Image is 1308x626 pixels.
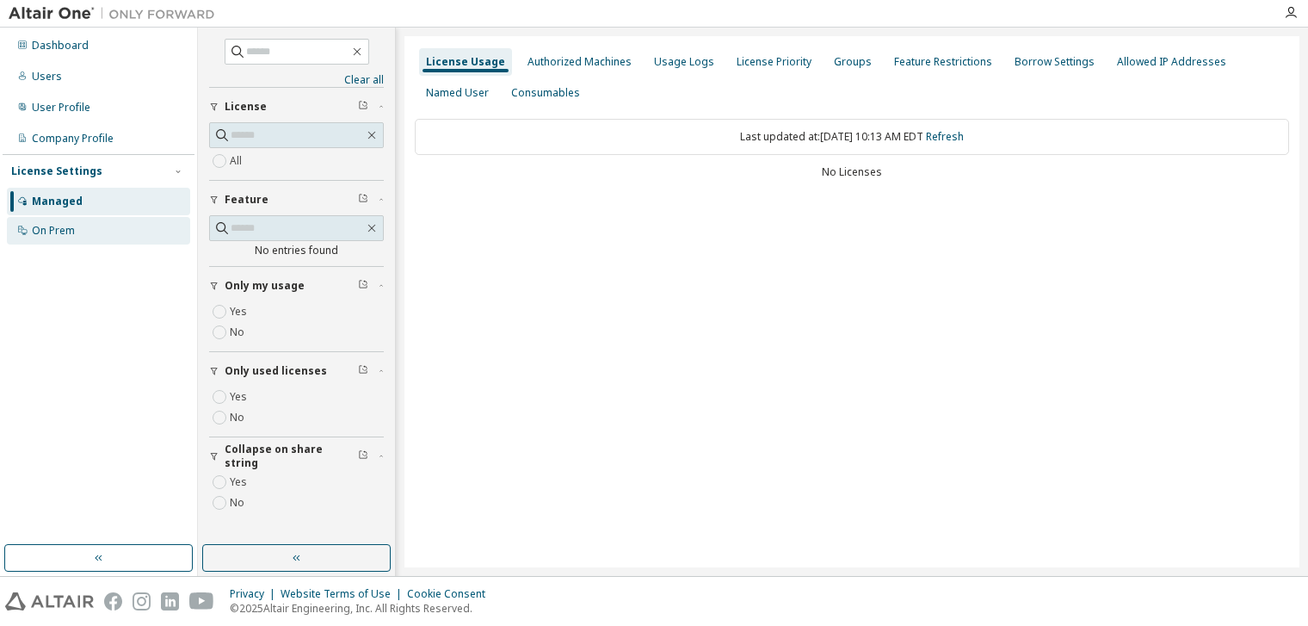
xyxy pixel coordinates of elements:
[230,407,248,428] label: No
[1015,55,1095,69] div: Borrow Settings
[407,587,496,601] div: Cookie Consent
[511,86,580,100] div: Consumables
[1117,55,1226,69] div: Allowed IP Addresses
[209,244,384,257] div: No entries found
[5,592,94,611] img: altair_logo.svg
[104,592,122,611] img: facebook.svg
[230,493,248,513] label: No
[32,224,75,238] div: On Prem
[225,443,358,470] span: Collapse on share string
[225,364,327,378] span: Only used licenses
[230,301,250,322] label: Yes
[415,119,1289,155] div: Last updated at: [DATE] 10:13 AM EDT
[189,592,214,611] img: youtube.svg
[737,55,811,69] div: License Priority
[230,387,250,407] label: Yes
[209,88,384,126] button: License
[133,592,151,611] img: instagram.svg
[281,587,407,601] div: Website Terms of Use
[834,55,872,69] div: Groups
[209,437,384,475] button: Collapse on share string
[358,449,368,463] span: Clear filter
[358,100,368,114] span: Clear filter
[11,164,102,178] div: License Settings
[358,193,368,207] span: Clear filter
[426,55,505,69] div: License Usage
[225,100,267,114] span: License
[654,55,714,69] div: Usage Logs
[32,195,83,208] div: Managed
[426,86,489,100] div: Named User
[230,472,250,493] label: Yes
[358,364,368,378] span: Clear filter
[209,181,384,219] button: Feature
[209,73,384,87] a: Clear all
[32,101,90,115] div: User Profile
[528,55,632,69] div: Authorized Machines
[225,279,305,293] span: Only my usage
[9,5,224,22] img: Altair One
[415,165,1289,179] div: No Licenses
[209,267,384,305] button: Only my usage
[32,39,89,53] div: Dashboard
[230,151,245,171] label: All
[230,601,496,616] p: © 2025 Altair Engineering, Inc. All Rights Reserved.
[225,193,268,207] span: Feature
[230,322,248,343] label: No
[894,55,992,69] div: Feature Restrictions
[32,132,114,146] div: Company Profile
[926,129,964,144] a: Refresh
[230,587,281,601] div: Privacy
[209,352,384,390] button: Only used licenses
[161,592,179,611] img: linkedin.svg
[358,279,368,293] span: Clear filter
[32,70,62,84] div: Users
